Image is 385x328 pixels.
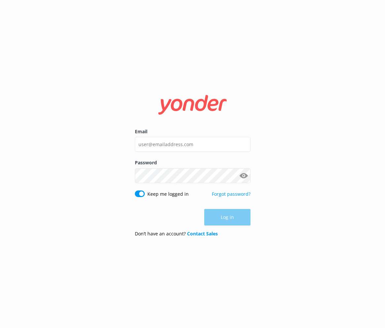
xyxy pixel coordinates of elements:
label: Password [135,159,250,166]
a: Forgot password? [212,191,250,197]
label: Email [135,128,250,135]
label: Keep me logged in [147,190,189,198]
input: user@emailaddress.com [135,137,250,152]
p: Don’t have an account? [135,230,218,237]
a: Contact Sales [187,230,218,237]
button: Show password [237,169,250,182]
